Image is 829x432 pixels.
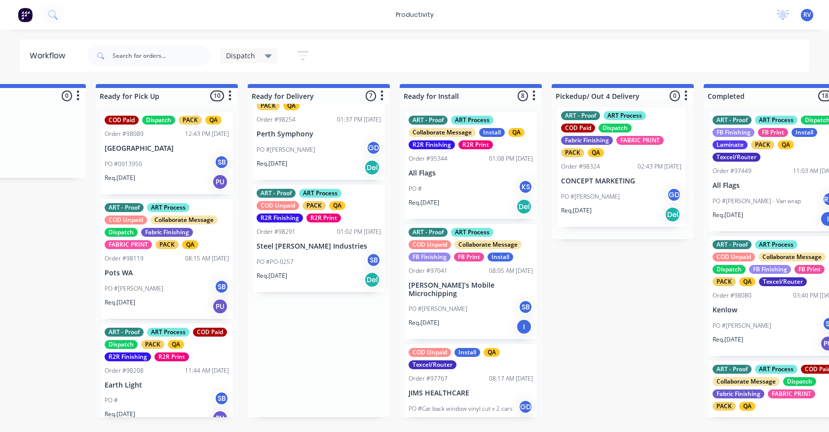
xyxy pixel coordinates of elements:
[113,46,210,66] input: Search for orders...
[391,7,439,22] div: productivity
[803,10,811,19] span: RV
[30,50,70,62] div: Workflow
[18,7,33,22] img: Factory
[226,50,255,61] span: Dispatch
